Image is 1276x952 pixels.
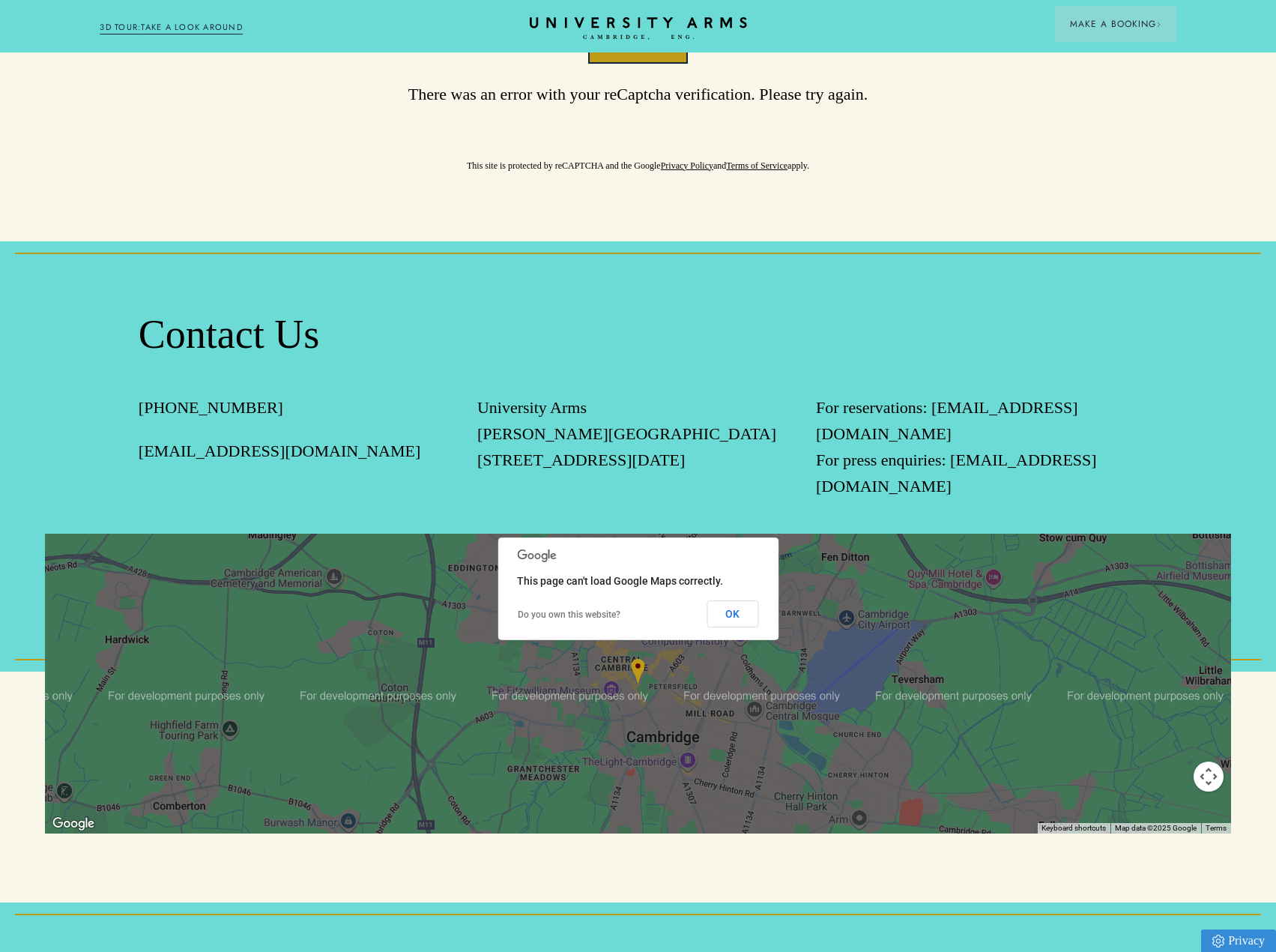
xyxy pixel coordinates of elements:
img: Privacy [1212,935,1224,948]
button: Keyboard shortcuts [1041,823,1106,834]
span: Map data ©2025 Google [1115,824,1197,832]
h2: Contact Us [139,310,1137,360]
a: Privacy Policy [661,160,713,171]
p: For reservations: [EMAIL_ADDRESS][DOMAIN_NAME] For press enquiries: [EMAIL_ADDRESS][DOMAIN_NAME] [816,394,1137,500]
button: OK [707,600,758,627]
button: Make a BookingArrow icon [1055,6,1176,42]
p: University Arms [PERSON_NAME][GEOGRAPHIC_DATA][STREET_ADDRESS][DATE] [477,394,799,474]
p: This site is protected by reCAPTCHA and the Google and apply. [288,142,988,172]
p: There was an error with your reCaptcha verification. Please try again. [288,64,988,124]
a: [EMAIL_ADDRESS][DOMAIN_NAME] [139,442,420,460]
a: Privacy [1201,930,1276,952]
img: Arrow icon [1156,22,1161,27]
a: Open this area in Google Maps (opens a new window) [49,814,98,834]
button: Map camera controls [1194,762,1224,792]
a: Terms [1206,824,1227,832]
a: Do you own this website? [518,609,620,620]
a: Home [530,17,747,40]
img: Google [49,814,98,834]
a: Terms of Service [726,160,787,171]
a: [PHONE_NUMBER] [139,398,283,417]
a: 3D TOUR:TAKE A LOOK AROUND [100,21,243,34]
span: Make a Booking [1070,17,1161,31]
span: This page can't load Google Maps correctly. [517,575,723,587]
